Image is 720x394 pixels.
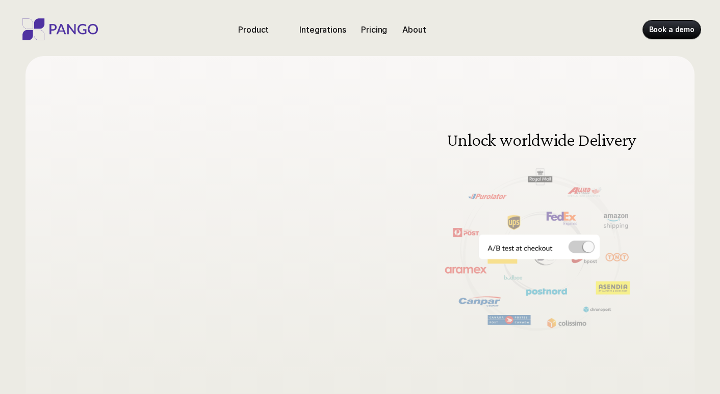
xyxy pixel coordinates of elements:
p: Pricing [361,23,387,36]
button: Previous [432,218,448,233]
img: Back Arrow [432,218,448,233]
p: About [402,23,426,36]
button: Next [630,218,646,233]
a: Pricing [357,21,391,38]
a: Book a demo [643,20,701,39]
a: About [398,21,430,38]
p: Product [238,23,269,36]
img: Next Arrow [630,218,646,233]
img: Delivery and shipping management software doing A/B testing at the checkout for different carrier... [422,108,656,344]
p: Book a demo [649,24,695,35]
a: Integrations [295,21,350,38]
span: Beyond Delivery and Returns! [64,159,378,223]
h3: Unlock worldwide Delivery [445,130,638,149]
p: Integrations [299,23,346,36]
